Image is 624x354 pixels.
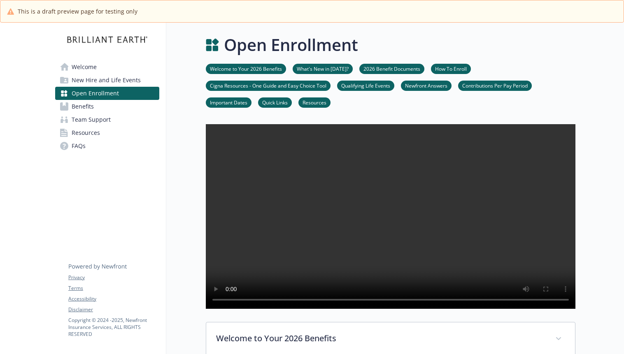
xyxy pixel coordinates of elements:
[68,306,159,313] a: Disclaimer
[206,98,251,106] a: Important Dates
[401,81,452,89] a: Newfront Answers
[224,32,358,57] h1: Open Enrollment
[18,7,137,16] span: This is a draft preview page for testing only
[72,139,86,153] span: FAQs
[55,139,159,153] a: FAQs
[293,65,353,72] a: What's New in [DATE]?
[72,87,119,100] span: Open Enrollment
[72,100,94,113] span: Benefits
[298,98,331,106] a: Resources
[72,74,141,87] span: New Hire and Life Events
[359,65,424,72] a: 2026 Benefit Documents
[55,74,159,87] a: New Hire and Life Events
[68,274,159,281] a: Privacy
[55,87,159,100] a: Open Enrollment
[337,81,394,89] a: Qualifying Life Events
[68,295,159,303] a: Accessibility
[55,113,159,126] a: Team Support
[216,332,545,345] p: Welcome to Your 2026 Benefits
[68,317,159,338] p: Copyright © 2024 - 2025 , Newfront Insurance Services, ALL RIGHTS RESERVED
[206,81,331,89] a: Cigna Resources - One Guide and Easy Choice Tool
[72,60,97,74] span: Welcome
[72,126,100,139] span: Resources
[55,126,159,139] a: Resources
[55,60,159,74] a: Welcome
[431,65,471,72] a: How To Enroll
[458,81,532,89] a: Contributions Per Pay Period
[258,98,292,106] a: Quick Links
[68,285,159,292] a: Terms
[72,113,111,126] span: Team Support
[55,100,159,113] a: Benefits
[206,65,286,72] a: Welcome to Your 2026 Benefits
